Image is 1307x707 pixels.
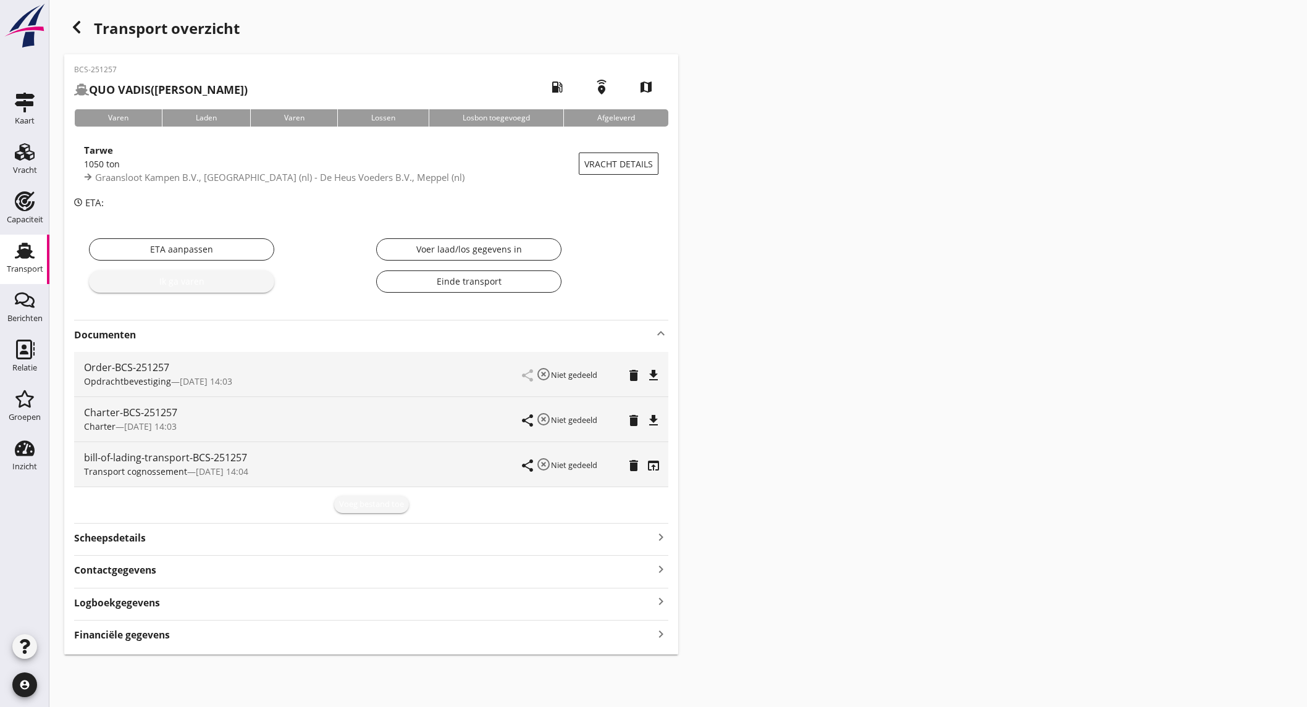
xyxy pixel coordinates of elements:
div: Groepen [9,413,41,421]
div: Einde transport [387,275,551,288]
i: emergency_share [584,70,619,104]
button: Einde transport [376,270,561,293]
strong: Logboekgegevens [74,596,160,610]
i: keyboard_arrow_right [653,561,668,577]
div: ETA aanpassen [99,243,264,256]
div: — [84,375,523,388]
i: keyboard_arrow_right [653,593,668,610]
img: logo-small.a267ee39.svg [2,3,47,49]
small: Niet gedeeld [551,414,597,425]
i: delete [626,368,641,383]
small: Niet gedeeld [551,459,597,471]
strong: Documenten [74,328,653,342]
div: Relatie [12,364,37,372]
a: Tarwe1050 tonGraansloot Kampen B.V., [GEOGRAPHIC_DATA] (nl) - De Heus Voeders B.V., Meppel (nl)Vr... [74,136,668,191]
i: share [520,458,535,473]
button: ETA aanpassen [89,238,274,261]
i: keyboard_arrow_up [653,326,668,341]
div: Varen [250,109,338,127]
span: Transport cognossement [84,466,187,477]
i: keyboard_arrow_right [653,625,668,642]
div: Capaciteit [7,215,43,224]
strong: Financiële gegevens [74,628,170,642]
div: Lossen [337,109,429,127]
i: share [520,413,535,428]
div: Transport [7,265,43,273]
i: highlight_off [536,367,551,382]
span: Charter [84,420,116,432]
div: 1050 ton [84,157,579,170]
div: Varen [74,109,162,127]
span: [DATE] 14:04 [196,466,248,477]
div: Voeg bestand toe [339,498,404,511]
div: Voer laad/los gegevens in [387,243,551,256]
div: Kaart [15,117,35,125]
i: delete [626,413,641,428]
div: Afgeleverd [563,109,668,127]
div: Ik ga varen [99,275,264,288]
button: Ik ga varen [89,270,274,293]
i: account_circle [12,672,37,697]
small: Niet gedeeld [551,369,597,380]
div: — [84,465,523,478]
div: — [84,420,523,433]
i: local_gas_station [540,70,574,104]
span: [DATE] 14:03 [180,375,232,387]
strong: QUO VADIS [89,82,151,97]
i: highlight_off [536,412,551,427]
i: map [629,70,663,104]
span: Opdrachtbevestiging [84,375,171,387]
span: ETA: [85,196,104,209]
button: Voeg bestand toe [334,496,409,513]
i: file_download [646,368,661,383]
i: file_download [646,413,661,428]
strong: Scheepsdetails [74,531,146,545]
div: Laden [162,109,250,127]
span: Graansloot Kampen B.V., [GEOGRAPHIC_DATA] (nl) - De Heus Voeders B.V., Meppel (nl) [95,171,464,183]
div: Order-BCS-251257 [84,360,523,375]
p: BCS-251257 [74,64,248,75]
button: Voer laad/los gegevens in [376,238,561,261]
i: open_in_browser [646,458,661,473]
h1: Transport overzicht [64,15,678,54]
div: Inzicht [12,462,37,471]
i: highlight_off [536,457,551,472]
h2: ([PERSON_NAME]) [74,82,248,98]
strong: Tarwe [84,144,113,156]
button: Vracht details [579,153,658,175]
div: Vracht [13,166,37,174]
span: [DATE] 14:03 [124,420,177,432]
div: bill-of-lading-transport-BCS-251257 [84,450,523,465]
div: Berichten [7,314,43,322]
i: keyboard_arrow_right [653,529,668,545]
div: Charter-BCS-251257 [84,405,523,420]
i: delete [626,458,641,473]
span: Vracht details [584,157,653,170]
div: Losbon toegevoegd [429,109,563,127]
strong: Contactgegevens [74,563,156,577]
